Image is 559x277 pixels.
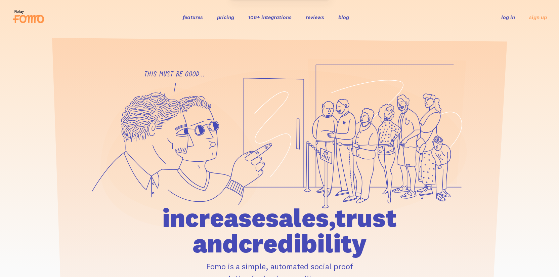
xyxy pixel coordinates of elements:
[124,205,435,256] h1: increase sales, trust and credibility
[183,14,203,21] a: features
[338,14,349,21] a: blog
[306,14,324,21] a: reviews
[501,14,515,21] a: log in
[529,14,547,21] a: sign up
[248,14,292,21] a: 106+ integrations
[217,14,234,21] a: pricing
